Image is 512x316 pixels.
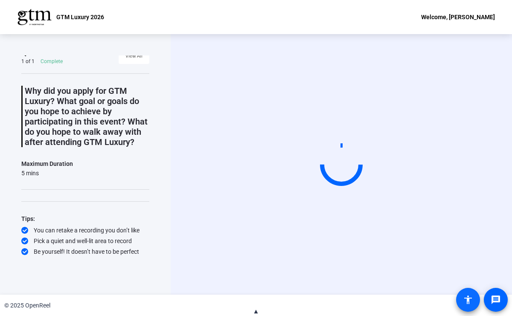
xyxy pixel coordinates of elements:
div: You can retake a recording you don’t like [21,226,149,235]
mat-icon: accessibility [463,295,473,305]
div: Welcome, [PERSON_NAME] [421,12,495,22]
div: © 2025 OpenReel [4,301,50,310]
mat-icon: message [491,295,501,305]
button: View All [119,49,149,64]
div: 1 of 1 [21,58,35,65]
span: View All [125,50,143,63]
p: GTM Luxury 2026 [56,12,104,22]
div: Pick a quiet and well-lit area to record [21,237,149,245]
div: 5 mins [21,169,73,177]
div: Complete [41,58,63,65]
p: Why did you apply for GTM Luxury? What goal or goals do you hope to achieve by participating in t... [25,86,149,147]
div: Tips: [21,214,149,224]
div: Be yourself! It doesn’t have to be perfect [21,247,149,256]
div: Maximum Duration [21,159,73,169]
img: OpenReel logo [17,9,52,26]
span: ▲ [253,307,259,315]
